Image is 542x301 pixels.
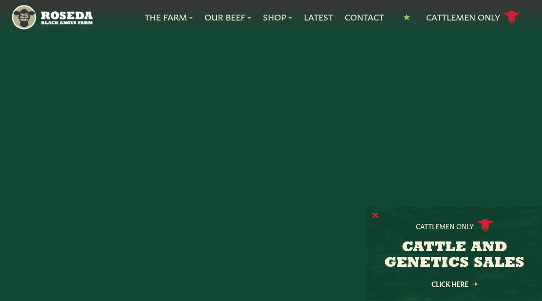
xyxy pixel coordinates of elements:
a: Click Here [411,281,498,287]
button: X [372,211,379,221]
a: Latest [304,11,333,23]
a: The Farm [145,11,193,23]
h6: Local. Natural. Dry-Aged. Generations of Better Beef. [27,283,515,299]
img: Roseda Black Aangus Farm [27,140,515,268]
a: Cattlemen Only [426,9,520,26]
img: https://roseda.com/wp-content/uploads/2021/05/roseda-25-header.png [11,4,93,31]
h3: CATTLE AND GENETICS SALES [379,240,530,271]
p: Cattlemen Only [416,221,474,231]
a: Contact [345,11,384,23]
a: Our Beef [205,11,251,23]
img: cattle-icon.svg [478,219,493,232]
a: Shop [263,11,292,23]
